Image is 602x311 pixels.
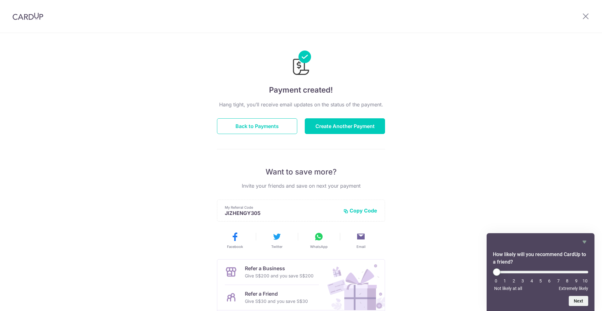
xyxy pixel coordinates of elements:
[245,290,308,298] p: Refer a Friend
[245,298,308,305] p: Give S$30 and you save S$30
[546,278,552,283] li: 6
[305,118,385,134] button: Create Another Payment
[310,244,328,249] span: WhatsApp
[502,278,508,283] li: 1
[555,278,562,283] li: 7
[494,286,522,291] span: Not likely at all
[493,268,588,291] div: How likely will you recommend CardUp to a friend? Select an option from 0 to 10, with 0 being Not...
[559,286,588,291] span: Extremely likely
[227,244,243,249] span: Facebook
[493,278,499,283] li: 0
[537,278,544,283] li: 5
[520,278,526,283] li: 3
[217,84,385,96] h4: Payment created!
[321,260,385,310] img: Refer
[258,232,295,249] button: Twitter
[291,51,311,77] img: Payments
[569,296,588,306] button: Next question
[216,232,253,249] button: Facebook
[582,278,588,283] li: 10
[511,278,517,283] li: 2
[342,232,379,249] button: Email
[225,210,338,216] p: JIZHENGY305
[493,238,588,306] div: How likely will you recommend CardUp to a friend? Select an option from 0 to 10, with 0 being Not...
[581,238,588,246] button: Hide survey
[225,205,338,210] p: My Referral Code
[217,101,385,108] p: Hang tight, you’ll receive email updates on the status of the payment.
[217,167,385,177] p: Want to save more?
[529,278,535,283] li: 4
[245,272,314,280] p: Give S$200 and you save S$200
[300,232,337,249] button: WhatsApp
[217,118,297,134] button: Back to Payments
[13,13,43,20] img: CardUp
[573,278,579,283] li: 9
[356,244,366,249] span: Email
[564,278,570,283] li: 8
[245,265,314,272] p: Refer a Business
[343,207,377,214] button: Copy Code
[217,182,385,190] p: Invite your friends and save on next your payment
[271,244,283,249] span: Twitter
[493,251,588,266] h2: How likely will you recommend CardUp to a friend? Select an option from 0 to 10, with 0 being Not...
